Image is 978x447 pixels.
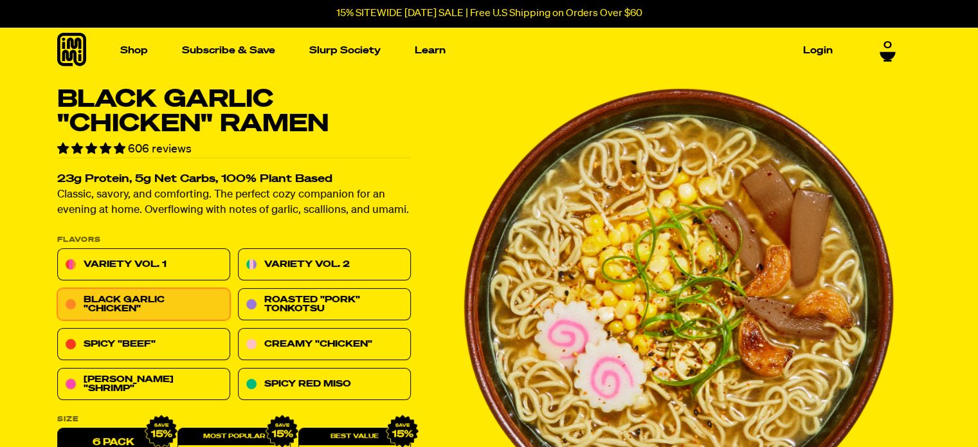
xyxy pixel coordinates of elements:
[57,289,230,321] a: Black Garlic "Chicken"
[57,143,128,155] span: 4.76 stars
[115,41,153,60] a: Shop
[57,87,411,136] h1: Black Garlic "Chicken" Ramen
[177,41,280,60] a: Subscribe & Save
[57,329,230,361] a: Spicy "Beef"
[128,143,192,155] span: 606 reviews
[57,188,411,219] p: Classic, savory, and comforting. The perfect cozy companion for an evening at home. Overflowing w...
[57,174,411,185] h2: 23g Protein, 5g Net Carbs, 100% Plant Based
[57,416,411,423] label: Size
[57,249,230,281] a: Variety Vol. 1
[238,249,411,281] a: Variety Vol. 2
[238,329,411,361] a: Creamy "Chicken"
[238,369,411,401] a: Spicy Red Miso
[57,369,230,401] a: [PERSON_NAME] "Shrimp"
[883,39,892,51] span: 0
[798,41,838,60] a: Login
[336,8,642,19] p: 15% SITEWIDE [DATE] SALE | Free U.S Shipping on Orders Over $60
[304,41,386,60] a: Slurp Society
[410,41,451,60] a: Learn
[57,237,411,244] p: Flavors
[238,289,411,321] a: Roasted "Pork" Tonkotsu
[880,39,896,61] a: 0
[115,27,838,74] nav: Main navigation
